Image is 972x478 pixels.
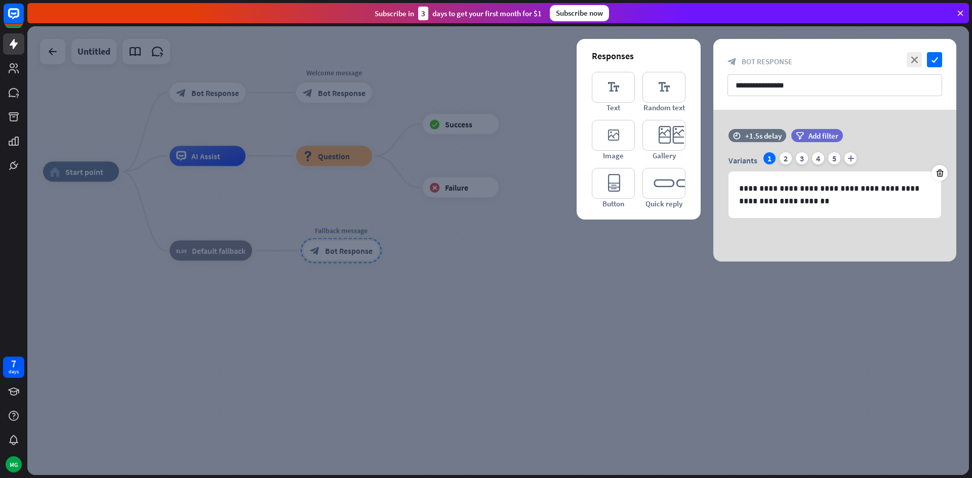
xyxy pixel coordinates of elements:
i: check [927,52,942,67]
button: Open LiveChat chat widget [8,4,38,34]
div: 1 [763,152,776,164]
div: +1.5s delay [745,131,782,141]
div: 4 [812,152,824,164]
div: days [9,368,19,375]
a: 7 days [3,357,24,378]
span: Variants [728,155,757,165]
span: Bot Response [742,57,792,66]
div: MG [6,456,22,472]
i: filter [796,132,804,140]
i: close [907,52,922,67]
div: 5 [828,152,840,164]
div: Subscribe in days to get your first month for $1 [375,7,542,20]
div: Subscribe now [550,5,609,21]
div: 2 [780,152,792,164]
div: 3 [796,152,808,164]
div: 3 [418,7,428,20]
i: block_bot_response [727,57,737,66]
div: 7 [11,359,16,368]
i: time [733,132,741,139]
i: plus [844,152,857,164]
span: Add filter [808,131,838,141]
